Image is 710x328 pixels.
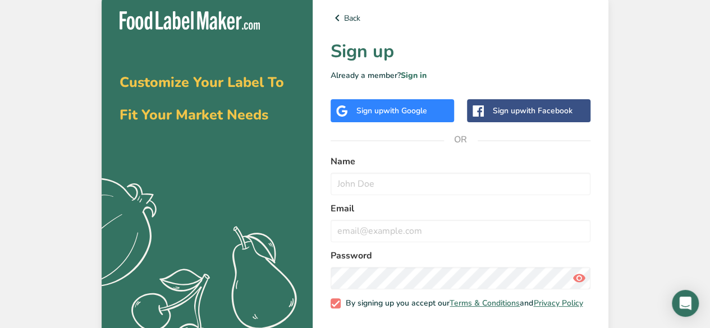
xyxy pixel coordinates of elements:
h1: Sign up [331,38,590,65]
a: Back [331,11,590,25]
label: Password [331,249,590,262]
a: Privacy Policy [533,298,583,308]
input: John Doe [331,173,590,195]
span: with Facebook [520,105,572,116]
p: Already a member? [331,70,590,81]
span: with Google [383,105,427,116]
label: Email [331,202,590,215]
img: Food Label Maker [120,11,260,30]
span: OR [444,123,478,156]
div: Sign up [356,105,427,117]
label: Name [331,155,590,168]
span: By signing up you accept our and [341,298,583,308]
div: Open Intercom Messenger [672,290,699,317]
input: email@example.com [331,220,590,242]
span: Customize Your Label To Fit Your Market Needs [120,73,284,124]
a: Terms & Conditions [450,298,520,308]
a: Sign in [401,70,427,81]
div: Sign up [493,105,572,117]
